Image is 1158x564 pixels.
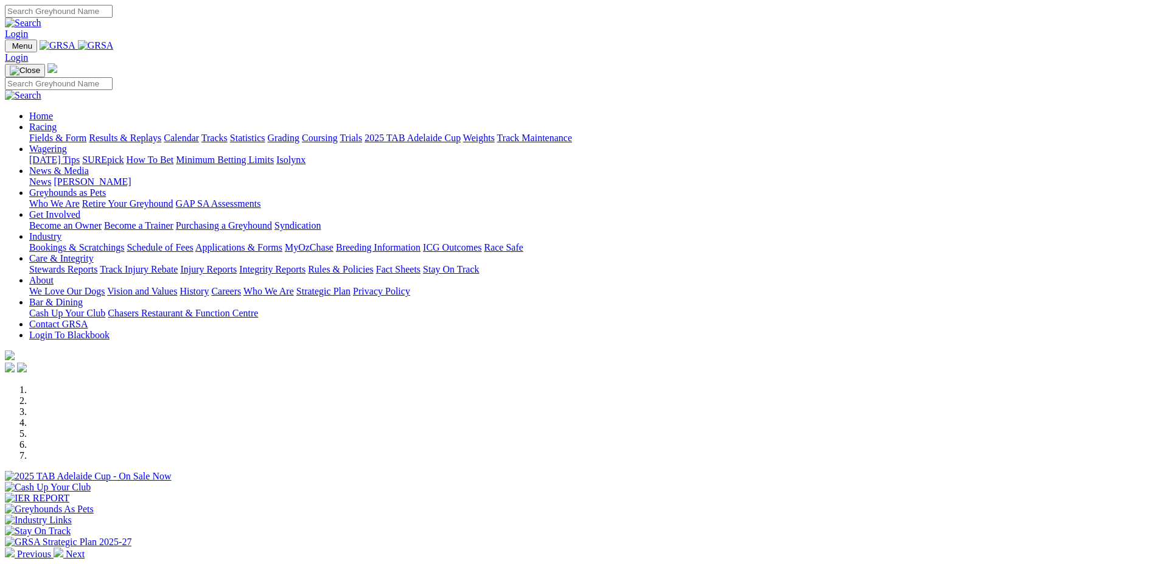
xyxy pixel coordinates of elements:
img: IER REPORT [5,493,69,504]
a: Statistics [230,133,265,143]
a: Become an Owner [29,220,102,231]
a: Vision and Values [107,286,177,296]
img: Cash Up Your Club [5,482,91,493]
a: Schedule of Fees [127,242,193,252]
a: Fields & Form [29,133,86,143]
a: [PERSON_NAME] [54,176,131,187]
div: Greyhounds as Pets [29,198,1153,209]
a: [DATE] Tips [29,155,80,165]
a: Racing [29,122,57,132]
div: Care & Integrity [29,264,1153,275]
img: 2025 TAB Adelaide Cup - On Sale Now [5,471,172,482]
a: Next [54,549,85,559]
span: Previous [17,549,51,559]
a: Stewards Reports [29,264,97,274]
a: Who We Are [243,286,294,296]
a: Purchasing a Greyhound [176,220,272,231]
img: Close [10,66,40,75]
a: Login To Blackbook [29,330,110,340]
a: Integrity Reports [239,264,305,274]
a: About [29,275,54,285]
img: Stay On Track [5,526,71,537]
a: Login [5,52,28,63]
a: Fact Sheets [376,264,420,274]
div: News & Media [29,176,1153,187]
a: Become a Trainer [104,220,173,231]
a: Weights [463,133,495,143]
a: 2025 TAB Adelaide Cup [364,133,461,143]
a: News [29,176,51,187]
a: GAP SA Assessments [176,198,261,209]
a: Isolynx [276,155,305,165]
a: Syndication [274,220,321,231]
img: Search [5,90,41,101]
a: Bookings & Scratchings [29,242,124,252]
img: GRSA [40,40,75,51]
a: Coursing [302,133,338,143]
span: Next [66,549,85,559]
a: Chasers Restaurant & Function Centre [108,308,258,318]
a: Home [29,111,53,121]
div: Industry [29,242,1153,253]
img: facebook.svg [5,363,15,372]
a: SUREpick [82,155,124,165]
img: Industry Links [5,515,72,526]
a: Results & Replays [89,133,161,143]
div: Racing [29,133,1153,144]
a: How To Bet [127,155,174,165]
a: Rules & Policies [308,264,374,274]
a: Care & Integrity [29,253,94,263]
a: History [180,286,209,296]
a: Greyhounds as Pets [29,187,106,198]
a: Track Maintenance [497,133,572,143]
a: Who We Are [29,198,80,209]
a: Tracks [201,133,228,143]
a: We Love Our Dogs [29,286,105,296]
a: Applications & Forms [195,242,282,252]
a: Get Involved [29,209,80,220]
div: Get Involved [29,220,1153,231]
a: Strategic Plan [296,286,351,296]
a: MyOzChase [285,242,333,252]
input: Search [5,5,113,18]
a: Privacy Policy [353,286,410,296]
img: twitter.svg [17,363,27,372]
div: About [29,286,1153,297]
a: Contact GRSA [29,319,88,329]
img: GRSA [78,40,114,51]
img: Search [5,18,41,29]
button: Toggle navigation [5,64,45,77]
a: Wagering [29,144,67,154]
a: Trials [340,133,362,143]
span: Menu [12,41,32,50]
img: logo-grsa-white.png [5,350,15,360]
a: Industry [29,231,61,242]
a: Stay On Track [423,264,479,274]
a: News & Media [29,165,89,176]
img: logo-grsa-white.png [47,63,57,73]
a: Bar & Dining [29,297,83,307]
a: Injury Reports [180,264,237,274]
button: Toggle navigation [5,40,37,52]
a: Calendar [164,133,199,143]
a: Login [5,29,28,39]
a: Retire Your Greyhound [82,198,173,209]
a: Track Injury Rebate [100,264,178,274]
a: Careers [211,286,241,296]
img: Greyhounds As Pets [5,504,94,515]
div: Bar & Dining [29,308,1153,319]
a: Cash Up Your Club [29,308,105,318]
img: chevron-left-pager-white.svg [5,548,15,557]
a: Grading [268,133,299,143]
img: chevron-right-pager-white.svg [54,548,63,557]
a: ICG Outcomes [423,242,481,252]
a: Minimum Betting Limits [176,155,274,165]
a: Previous [5,549,54,559]
a: Race Safe [484,242,523,252]
a: Breeding Information [336,242,420,252]
img: GRSA Strategic Plan 2025-27 [5,537,131,548]
input: Search [5,77,113,90]
div: Wagering [29,155,1153,165]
